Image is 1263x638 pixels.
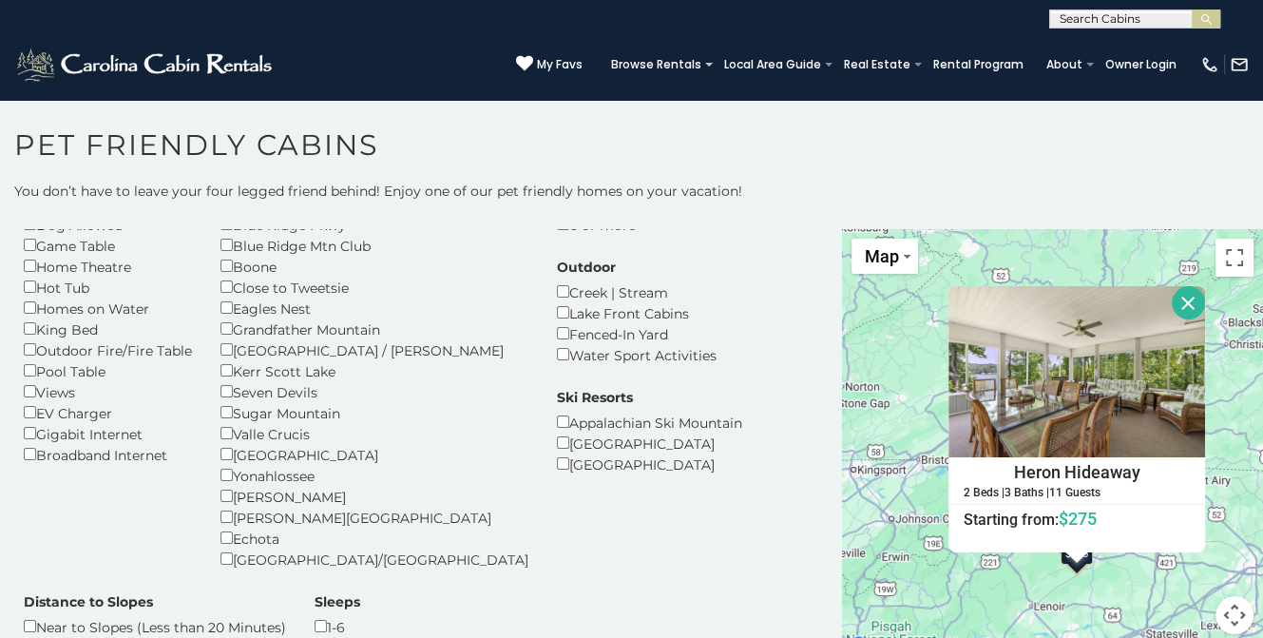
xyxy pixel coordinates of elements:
div: Water Sport Activities [557,344,717,365]
div: [GEOGRAPHIC_DATA]/[GEOGRAPHIC_DATA] [220,549,528,570]
span: $275 [1059,509,1097,529]
a: Browse Rentals [602,51,711,78]
h5: 2 Beds | [964,487,1005,499]
div: Sugar Mountain [220,402,528,423]
h4: Heron Hideaway [949,458,1204,487]
button: Change map style [852,239,918,274]
div: Views [24,381,192,402]
div: Outdoor Fire/Fire Table [24,339,192,360]
div: [GEOGRAPHIC_DATA] [557,454,742,474]
button: Map camera controls [1215,596,1253,634]
img: mail-regular-white.png [1230,55,1249,74]
div: Yonahlossee [220,465,528,486]
img: White-1-2.png [14,46,277,84]
label: Outdoor [557,258,616,277]
button: Close [1172,286,1205,319]
a: Local Area Guide [715,51,831,78]
div: Grandfather Mountain [220,319,528,339]
div: Valle Crucis [220,423,528,444]
div: Creek | Stream [557,281,717,302]
div: EV Charger [24,402,192,423]
a: My Favs [516,55,583,74]
a: Heron Hideaway 2 Beds | 3 Baths | 11 Guests Starting from:$275 [948,457,1205,530]
div: [GEOGRAPHIC_DATA] [557,433,742,454]
img: Heron Hideaway [948,286,1205,457]
div: Broadband Internet [24,444,192,465]
span: Map [865,246,899,266]
div: Lake Front Cabins [557,302,717,323]
div: Blue Ridge Mtn Club [220,235,528,256]
div: Close to Tweetsie [220,277,528,298]
a: Owner Login [1096,51,1186,78]
div: Hot Tub [24,277,192,298]
div: [PERSON_NAME] [220,486,528,507]
a: Real Estate [834,51,920,78]
h6: Starting from: [949,510,1204,529]
div: Kerr Scott Lake [220,360,528,381]
label: Ski Resorts [557,388,633,407]
div: Gigabit Internet [24,423,192,444]
div: Boone [220,256,528,277]
div: Near to Slopes (Less than 20 Minutes) [24,616,286,637]
div: Fenced-In Yard [557,323,717,344]
span: My Favs [537,56,583,73]
div: Homes on Water [24,298,192,319]
div: Seven Devils [220,381,528,402]
div: Eagles Nest [220,298,528,319]
div: [GEOGRAPHIC_DATA] [220,444,528,465]
label: Sleeps [315,592,360,611]
div: Pool Table [24,360,192,381]
button: Toggle fullscreen view [1215,239,1253,277]
div: Appalachian Ski Mountain [557,412,742,433]
div: Home Theatre [24,256,192,277]
div: [PERSON_NAME][GEOGRAPHIC_DATA] [220,507,528,528]
a: Rental Program [924,51,1033,78]
div: 1-6 [315,616,360,637]
div: Game Table [24,235,192,256]
label: Distance to Slopes [24,592,153,611]
div: King Bed [24,319,192,339]
h5: 3 Baths | [1005,487,1049,499]
div: Echota [220,528,528,549]
div: [GEOGRAPHIC_DATA] / [PERSON_NAME] [220,339,528,360]
img: phone-regular-white.png [1200,55,1219,74]
a: About [1037,51,1092,78]
h5: 11 Guests [1049,487,1100,499]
